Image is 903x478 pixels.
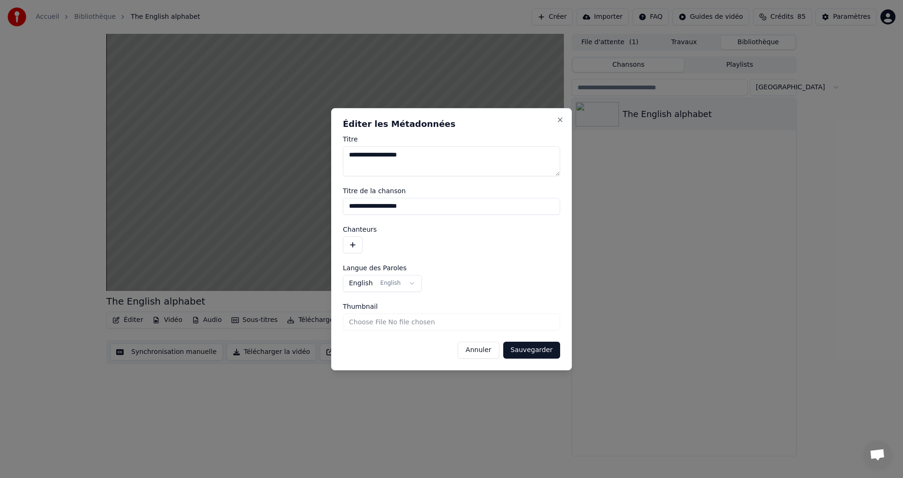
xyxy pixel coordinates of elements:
[343,265,407,271] span: Langue des Paroles
[343,136,560,142] label: Titre
[458,342,499,359] button: Annuler
[343,188,560,194] label: Titre de la chanson
[343,303,378,310] span: Thumbnail
[343,120,560,128] h2: Éditer les Métadonnées
[503,342,560,359] button: Sauvegarder
[343,226,560,233] label: Chanteurs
